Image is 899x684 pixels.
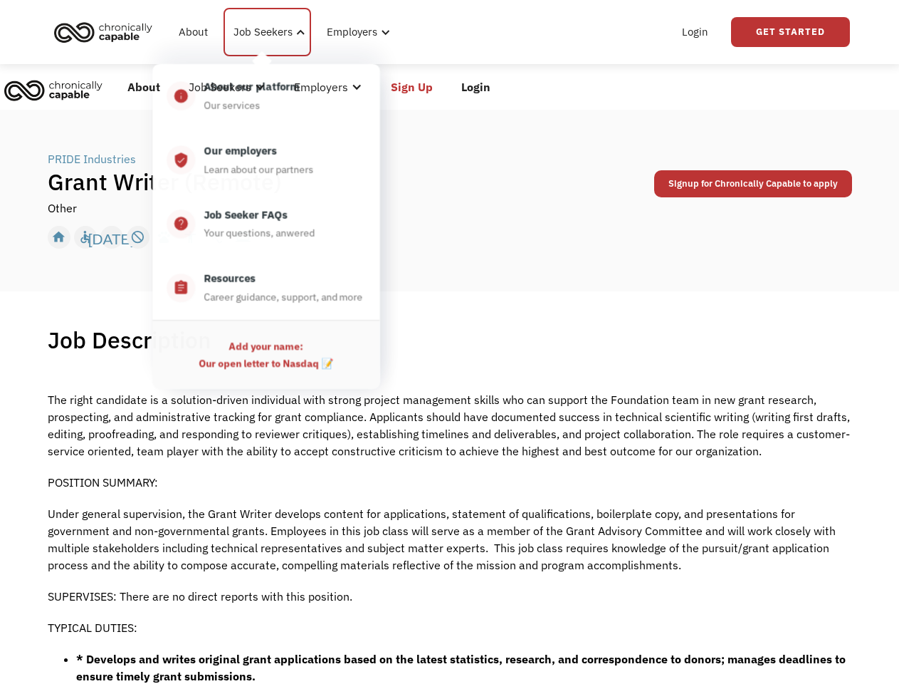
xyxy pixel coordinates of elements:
[48,588,852,605] p: SUPERVISES: There are no direct reports with this position.
[48,619,852,636] p: TYPICAL DUTIES:
[167,335,366,375] a: Add your name:Our open letter to Nasdaq 📝
[377,64,447,110] a: Sign Up
[113,64,174,110] a: About
[48,326,211,354] h1: Job Description
[173,215,189,232] div: help_center
[204,160,313,177] div: Learn about our partners
[204,97,260,114] div: Our services
[327,24,377,41] div: Employers
[224,8,311,56] div: Job Seekers
[48,199,77,217] div: Other
[189,78,251,95] div: Job Seekers
[318,9,394,55] div: Employers
[50,16,163,48] a: home
[280,64,377,110] div: Employers
[152,256,379,320] a: assignmentResourcesCareer guidance, support, and more
[78,227,93,248] div: accessible
[447,64,505,110] a: Login
[48,167,651,196] h1: Grant Writer (Remote)
[76,652,846,683] strong: * Develops and writes original grant applications based on the latest statistics, research, and c...
[48,474,852,491] p: POSITION SUMMARY:
[731,17,850,47] a: Get Started
[173,151,189,168] div: verified_user
[174,64,280,110] div: Job Seekers
[199,338,333,372] div: Add your name: Our open letter to Nasdaq 📝
[294,78,348,95] div: Employers
[173,279,189,296] div: assignment
[152,57,379,389] nav: Job Seekers
[152,128,379,192] a: verified_userOur employersLearn about our partners
[654,170,852,197] a: Signup for Chronically Capable to apply
[204,270,256,287] div: Resources
[48,150,136,167] div: PRIDE Industries
[204,206,288,223] div: Job Seeker FAQs
[48,150,140,167] a: PRIDE Industries
[204,224,315,242] div: Your questions, anwered
[130,227,145,248] div: not_interested
[50,16,157,48] img: Chronically Capable logo
[152,192,379,256] a: help_centerJob Seeker FAQsYour questions, anwered
[48,374,852,460] p: The right candidate is a solution-driven individual with strong project management skills who can...
[233,24,293,41] div: Job Seekers
[204,142,277,159] div: Our employers
[170,9,216,55] a: About
[51,227,66,248] div: home
[673,9,717,55] a: Login
[204,289,363,306] div: Career guidance, support, and more
[48,505,852,574] p: Under general supervision, the Grant Writer develops content for applications, statement of quali...
[88,227,135,248] div: [DATE]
